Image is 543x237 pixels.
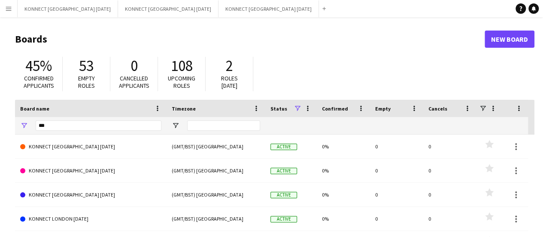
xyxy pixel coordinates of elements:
[370,159,423,182] div: 0
[270,168,297,174] span: Active
[20,122,28,129] button: Open Filter Menu
[485,31,534,48] a: New Board
[130,56,138,75] span: 0
[20,159,161,183] a: KONNECT [GEOGRAPHIC_DATA] [DATE]
[322,105,348,112] span: Confirmed
[270,144,297,150] span: Active
[423,135,476,158] div: 0
[187,120,260,131] input: Timezone Filter Input
[167,159,265,182] div: (GMT/BST) [GEOGRAPHIC_DATA]
[167,207,265,231] div: (GMT/BST) [GEOGRAPHIC_DATA]
[20,135,161,159] a: KONNECT [GEOGRAPHIC_DATA] [DATE]
[20,105,49,112] span: Board name
[172,122,179,129] button: Open Filter Menu
[20,183,161,207] a: KONNECT [GEOGRAPHIC_DATA] [DATE]
[24,74,54,89] span: Confirmed applicants
[218,0,319,17] button: KONNECT [GEOGRAPHIC_DATA] [DATE]
[317,183,370,206] div: 0%
[79,56,94,75] span: 53
[119,74,149,89] span: Cancelled applicants
[423,183,476,206] div: 0
[168,74,195,89] span: Upcoming roles
[167,183,265,206] div: (GMT/BST) [GEOGRAPHIC_DATA]
[375,105,391,112] span: Empty
[36,120,161,131] input: Board name Filter Input
[270,192,297,198] span: Active
[226,56,233,75] span: 2
[317,159,370,182] div: 0%
[15,33,485,46] h1: Boards
[221,74,238,89] span: Roles [DATE]
[167,135,265,158] div: (GMT/BST) [GEOGRAPHIC_DATA]
[370,183,423,206] div: 0
[18,0,118,17] button: KONNECT [GEOGRAPHIC_DATA] [DATE]
[370,135,423,158] div: 0
[118,0,218,17] button: KONNECT [GEOGRAPHIC_DATA] [DATE]
[317,135,370,158] div: 0%
[317,207,370,231] div: 0%
[428,105,447,112] span: Cancels
[423,159,476,182] div: 0
[78,74,95,89] span: Empty roles
[270,105,287,112] span: Status
[25,56,52,75] span: 45%
[171,56,193,75] span: 108
[20,207,161,231] a: KONNECT LONDON [DATE]
[370,207,423,231] div: 0
[172,105,196,112] span: Timezone
[423,207,476,231] div: 0
[270,216,297,222] span: Active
